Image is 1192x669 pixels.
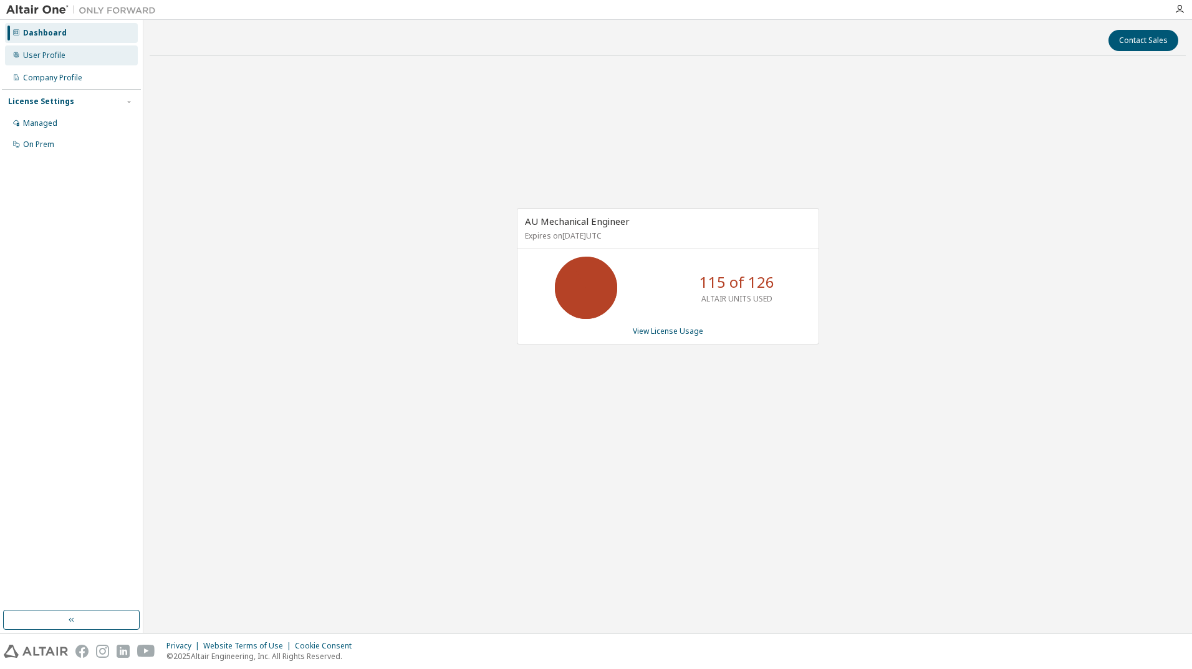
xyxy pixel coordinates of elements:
[23,73,82,83] div: Company Profile
[699,272,774,293] p: 115 of 126
[525,230,808,241] p: Expires on [DATE] UTC
[203,641,295,651] div: Website Terms of Use
[166,651,359,662] p: © 2025 Altair Engineering, Inc. All Rights Reserved.
[701,293,772,304] p: ALTAIR UNITS USED
[96,645,109,658] img: instagram.svg
[166,641,203,651] div: Privacy
[8,97,74,107] div: License Settings
[137,645,155,658] img: youtube.svg
[23,118,57,128] div: Managed
[295,641,359,651] div: Cookie Consent
[4,645,68,658] img: altair_logo.svg
[633,326,703,336] a: View License Usage
[1108,30,1178,51] button: Contact Sales
[75,645,89,658] img: facebook.svg
[23,140,54,149] div: On Prem
[525,215,630,227] span: AU Mechanical Engineer
[23,28,67,38] div: Dashboard
[117,645,130,658] img: linkedin.svg
[23,50,65,60] div: User Profile
[6,4,162,16] img: Altair One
